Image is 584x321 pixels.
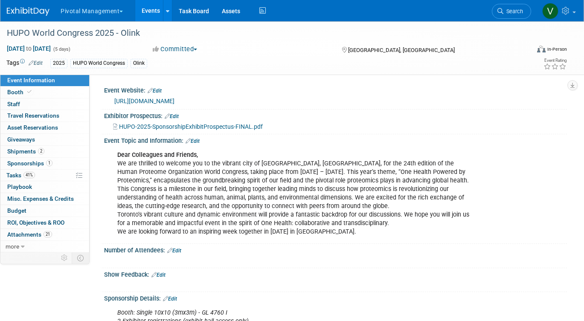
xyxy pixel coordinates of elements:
span: Playbook [7,183,32,190]
a: Giveaways [0,134,89,145]
span: Staff [7,101,20,107]
i: Booth reservation complete [27,90,32,94]
span: 41% [23,172,35,178]
span: 1 [46,160,52,166]
div: Number of Attendees: [104,244,567,255]
img: ExhibitDay [7,7,49,16]
a: Sponsorships1 [0,158,89,169]
a: Event Information [0,75,89,86]
span: more [6,243,19,250]
span: [DATE] [DATE] [6,45,51,52]
a: Playbook [0,181,89,193]
a: Attachments21 [0,229,89,240]
span: Asset Reservations [7,124,58,131]
a: [URL][DOMAIN_NAME] [114,98,174,104]
span: Tasks [6,172,35,179]
a: Misc. Expenses & Credits [0,193,89,205]
b: Dear Colleagues and Friends, [117,151,198,159]
a: more [0,241,89,252]
div: Exhibitor Prospectus: [104,110,567,121]
a: Staff [0,98,89,110]
i: Booth: Single 10x10 (3mx3m) - GL 4760 I [117,309,227,316]
span: 2 [38,148,44,154]
td: Personalize Event Tab Strip [57,252,72,263]
div: Sponsorship Details: [104,292,567,303]
a: Travel Reservations [0,110,89,121]
div: Event Topic and Information: [104,134,567,145]
td: Toggle Event Tabs [72,252,90,263]
span: Booth [7,89,33,95]
a: HUPO-2025-SponsorshipExhibitProspectus-FINAL.pdf [113,123,263,130]
div: HUPO World Congress [70,59,128,68]
div: HUPO World Congress 2025 - Olink [4,26,519,41]
span: Misc. Expenses & Credits [7,195,74,202]
span: HUPO-2025-SponsorshipExhibitProspectus-FINAL.pdf [119,123,263,130]
span: Giveaways [7,136,35,143]
a: Search [492,4,531,19]
a: Edit [148,88,162,94]
span: 21 [44,231,52,237]
div: Event Format [484,44,567,57]
span: [GEOGRAPHIC_DATA], [GEOGRAPHIC_DATA] [348,47,455,53]
a: Edit [186,138,200,144]
span: Sponsorships [7,160,52,167]
a: ROI, Objectives & ROO [0,217,89,228]
a: Budget [0,205,89,217]
div: Event Rating [543,58,567,63]
a: Tasks41% [0,170,89,181]
img: Format-Inperson.png [537,46,546,52]
a: Booth [0,87,89,98]
a: Edit [151,272,166,278]
span: Travel Reservations [7,112,59,119]
a: Shipments2 [0,146,89,157]
div: 2025 [50,59,67,68]
div: Event Website: [104,84,567,95]
span: (5 days) [52,46,70,52]
a: Edit [163,296,177,302]
span: to [25,45,33,52]
span: Attachments [7,231,52,238]
div: Olink [131,59,147,68]
span: Shipments [7,148,44,155]
div: In-Person [547,46,567,52]
a: Edit [29,60,43,66]
img: Valerie Weld [542,3,558,19]
span: Budget [7,207,26,214]
div: Show Feedback: [104,268,567,279]
span: Event Information [7,77,55,84]
a: Edit [165,113,179,119]
td: Tags [6,58,43,68]
a: Edit [167,248,181,254]
span: Search [503,8,523,14]
span: ROI, Objectives & ROO [7,219,64,226]
a: Asset Reservations [0,122,89,133]
div: We are thrilled to welcome you to the vibrant city of [GEOGRAPHIC_DATA], [GEOGRAPHIC_DATA], for t... [111,147,477,241]
button: Committed [150,45,200,54]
